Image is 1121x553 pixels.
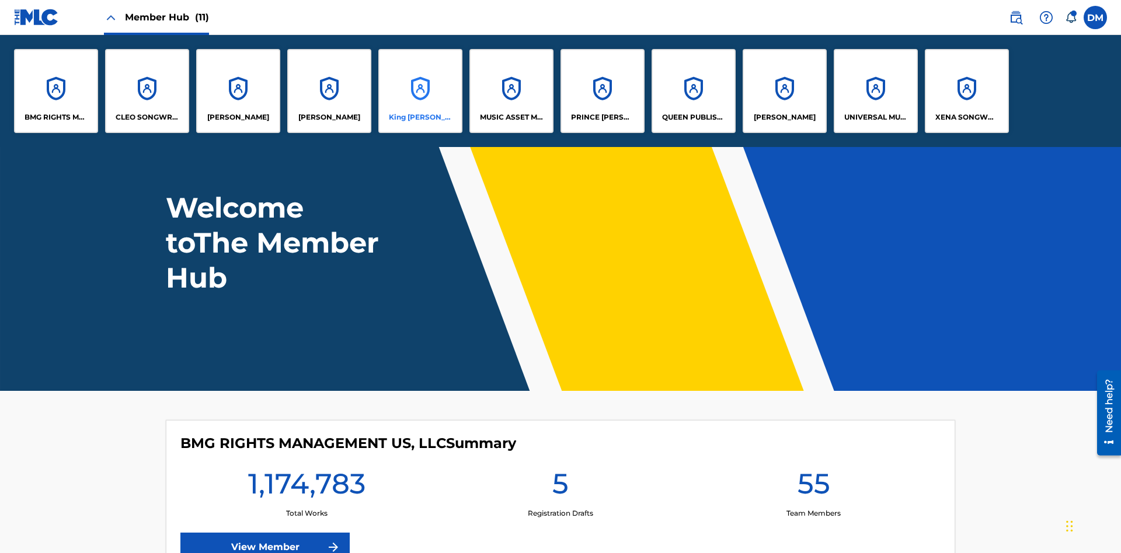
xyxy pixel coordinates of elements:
p: UNIVERSAL MUSIC PUB GROUP [844,112,908,123]
p: BMG RIGHTS MANAGEMENT US, LLC [25,112,88,123]
iframe: Chat Widget [1063,497,1121,553]
a: AccountsQUEEN PUBLISHA [652,49,736,133]
a: AccountsBMG RIGHTS MANAGEMENT US, LLC [14,49,98,133]
h1: 55 [798,466,830,508]
iframe: Resource Center [1088,366,1121,461]
p: Team Members [786,508,841,519]
div: Drag [1066,509,1073,544]
p: QUEEN PUBLISHA [662,112,726,123]
p: PRINCE MCTESTERSON [571,112,635,123]
h1: 5 [552,466,569,508]
a: AccountsKing [PERSON_NAME] [378,49,462,133]
a: AccountsUNIVERSAL MUSIC PUB GROUP [834,49,918,133]
h1: Welcome to The Member Hub [166,190,384,295]
a: AccountsCLEO SONGWRITER [105,49,189,133]
p: EYAMA MCSINGER [298,112,360,123]
div: Help [1035,6,1058,29]
p: ELVIS COSTELLO [207,112,269,123]
span: Member Hub [125,10,209,24]
div: Notifications [1065,12,1077,23]
a: Accounts[PERSON_NAME] [743,49,827,133]
img: Close [104,10,118,24]
img: MLC Logo [14,9,59,26]
p: CLEO SONGWRITER [116,112,179,123]
p: MUSIC ASSET MANAGEMENT (MAM) [480,112,544,123]
a: Accounts[PERSON_NAME] [287,49,371,133]
h1: 1,174,783 [248,466,365,508]
p: Total Works [286,508,328,519]
a: Accounts[PERSON_NAME] [196,49,280,133]
div: User Menu [1084,6,1107,29]
img: search [1009,10,1023,24]
a: AccountsXENA SONGWRITER [925,49,1009,133]
p: Registration Drafts [528,508,593,519]
h4: BMG RIGHTS MANAGEMENT US, LLC [180,435,516,452]
p: RONALD MCTESTERSON [754,112,816,123]
a: AccountsMUSIC ASSET MANAGEMENT (MAM) [469,49,553,133]
a: AccountsPRINCE [PERSON_NAME] [560,49,645,133]
a: Public Search [1004,6,1028,29]
p: King McTesterson [389,112,452,123]
span: (11) [195,12,209,23]
img: help [1039,10,1053,24]
p: XENA SONGWRITER [935,112,999,123]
